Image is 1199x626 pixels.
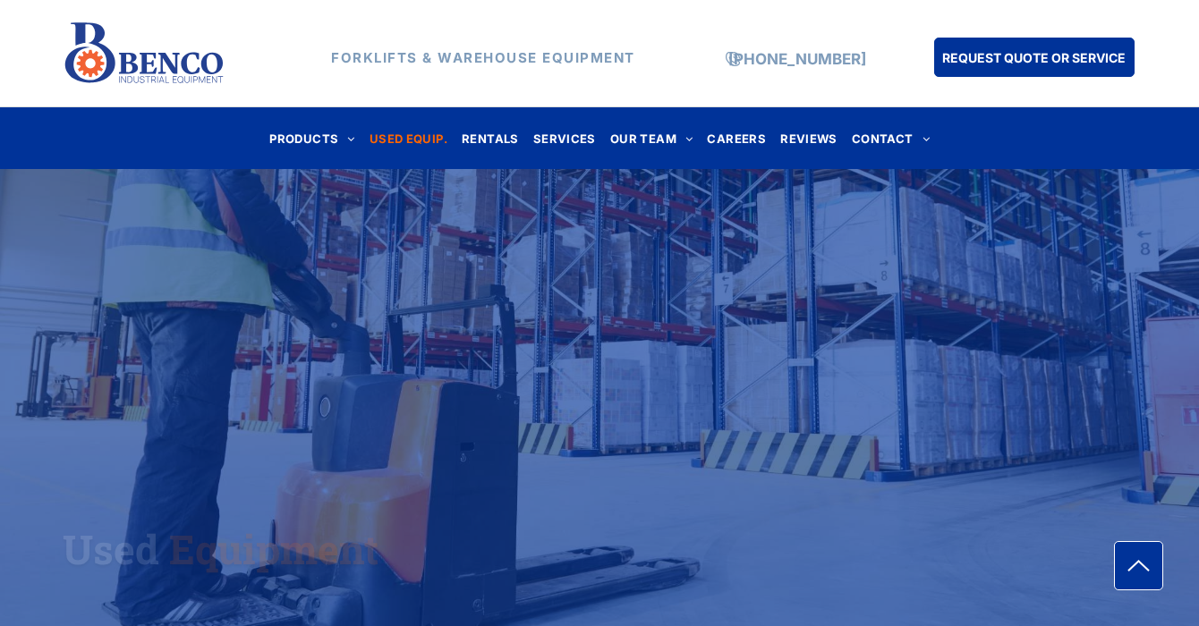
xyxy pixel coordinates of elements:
a: RENTALS [455,126,526,150]
span: Used [63,522,159,575]
strong: FORKLIFTS & WAREHOUSE EQUIPMENT [331,49,635,66]
span: REQUEST QUOTE OR SERVICE [942,41,1126,74]
a: CAREERS [700,126,773,150]
a: [PHONE_NUMBER] [728,50,866,68]
a: PRODUCTS [262,126,362,150]
a: REVIEWS [773,126,845,150]
a: OUR TEAM [603,126,701,150]
a: REQUEST QUOTE OR SERVICE [934,38,1135,77]
a: SERVICES [526,126,603,150]
span: Equipment [169,522,378,575]
a: CONTACT [845,126,937,150]
a: USED EQUIP. [362,126,455,150]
